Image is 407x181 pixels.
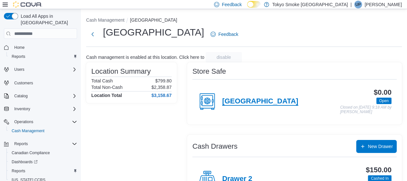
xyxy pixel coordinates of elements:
span: disable [217,54,231,60]
span: Feedback [218,31,238,37]
button: Reports [6,166,80,176]
button: Canadian Compliance [6,148,80,157]
button: Reports [12,140,30,148]
span: Inventory [14,106,30,112]
button: Home [1,43,80,52]
input: Dark Mode [247,1,261,8]
a: Dashboards [9,158,40,166]
p: Tokyo Smoke [GEOGRAPHIC_DATA] [272,1,348,8]
img: Cova [13,1,42,8]
a: Canadian Compliance [9,149,52,157]
a: Reports [9,53,28,60]
p: Closed on [DATE] 9:18 AM by [PERSON_NAME] [340,105,391,114]
span: Customers [12,79,77,87]
h3: Location Summary [91,68,151,75]
button: Operations [12,118,36,126]
span: Feedback [222,1,242,8]
h4: Location Total [91,93,122,98]
button: Catalog [1,91,80,101]
h6: Total Non-Cash [91,85,123,90]
span: Cash Management [9,127,77,135]
a: Reports [9,167,28,175]
span: Reports [12,54,25,59]
span: Load All Apps in [GEOGRAPHIC_DATA] [18,13,77,26]
button: Cash Management [86,17,124,23]
p: | [350,1,352,8]
a: Feedback [208,28,241,41]
a: Cash Management [9,127,47,135]
span: Catalog [12,92,77,100]
span: Cash Management [12,128,44,133]
span: Dashboards [12,159,38,165]
h3: $150.00 [366,166,391,174]
span: Customers [14,80,33,86]
button: Reports [1,139,80,148]
span: Open [379,98,389,104]
p: $799.80 [155,78,172,83]
span: Users [14,67,24,72]
button: Catalog [12,92,30,100]
span: Dashboards [9,158,77,166]
p: $2,358.87 [152,85,172,90]
span: Home [12,43,77,51]
button: Next [86,28,99,41]
span: Open [376,98,391,104]
span: Canadian Compliance [9,149,77,157]
span: Reports [9,167,77,175]
span: Reports [14,141,28,146]
div: Unike Patel [354,1,362,8]
span: Catalog [14,93,28,99]
span: Reports [12,140,77,148]
span: Operations [14,119,33,124]
span: Inventory [12,105,77,113]
h3: $0.00 [374,89,391,96]
span: Canadian Compliance [12,150,50,155]
button: New Drawer [356,140,397,153]
span: Reports [12,168,25,174]
button: Users [12,66,27,73]
a: Dashboards [6,157,80,166]
button: Customers [1,78,80,87]
h1: [GEOGRAPHIC_DATA] [103,26,204,39]
button: Users [1,65,80,74]
p: Cash management is enabled at this location. Click here to [86,55,204,60]
button: Inventory [1,104,80,113]
h3: Store Safe [192,68,226,75]
button: [GEOGRAPHIC_DATA] [130,17,177,23]
button: disable [206,52,242,62]
h6: Total Cash [91,78,113,83]
button: Operations [1,117,80,126]
button: Reports [6,52,80,61]
span: Reports [9,53,77,60]
span: Operations [12,118,77,126]
h3: Cash Drawers [192,143,237,150]
button: Inventory [12,105,33,113]
span: Users [12,66,77,73]
h4: $3,158.67 [152,93,172,98]
h4: [GEOGRAPHIC_DATA] [222,97,298,106]
button: Cash Management [6,126,80,135]
span: Home [14,45,25,50]
p: [PERSON_NAME] [365,1,402,8]
a: Home [12,44,27,51]
nav: An example of EuiBreadcrumbs [86,17,402,25]
a: Customers [12,79,36,87]
span: UP [356,1,361,8]
span: New Drawer [368,143,393,150]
